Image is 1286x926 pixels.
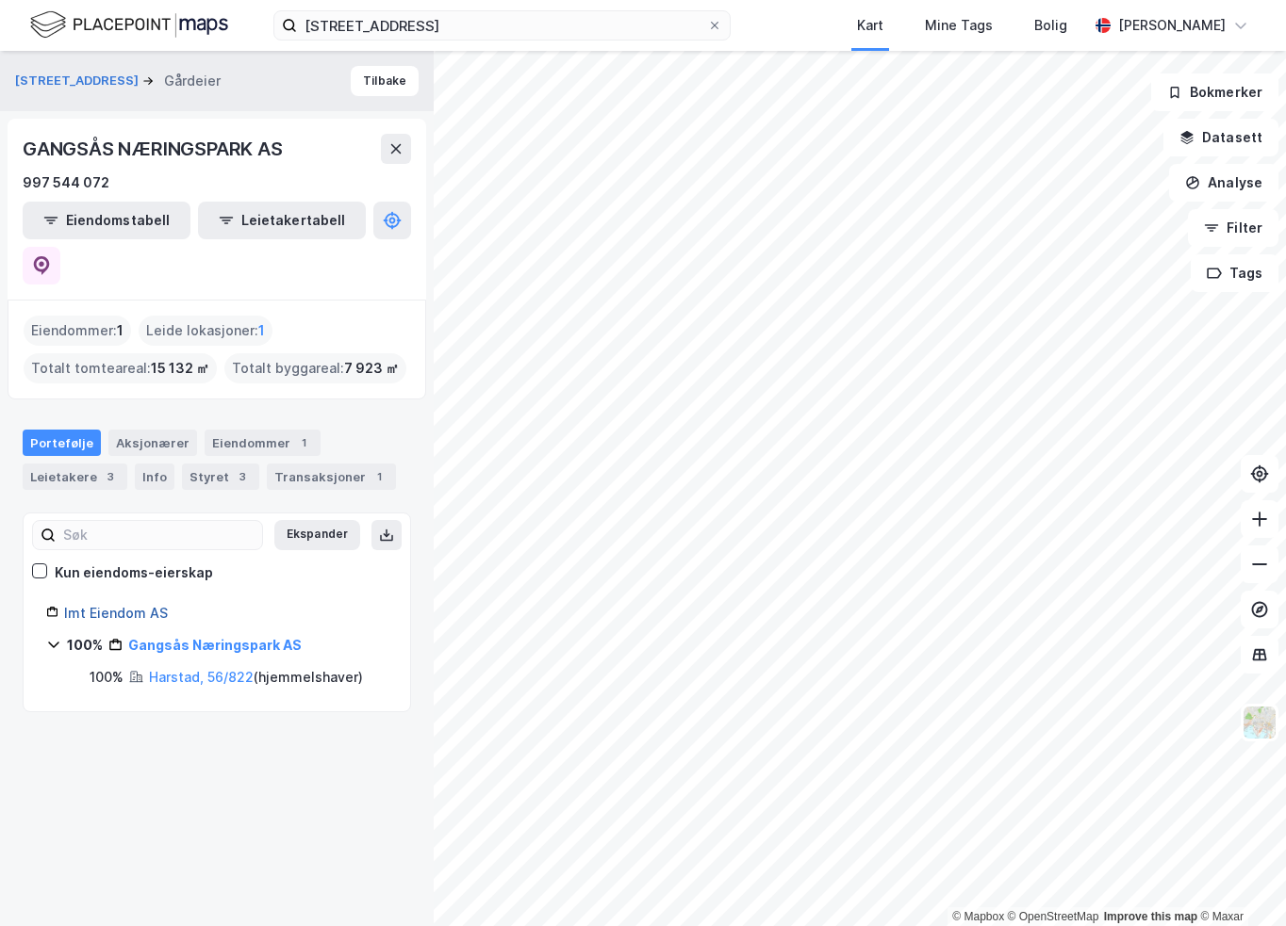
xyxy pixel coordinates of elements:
a: Harstad, 56/822 [149,669,254,685]
img: logo.f888ab2527a4732fd821a326f86c7f29.svg [30,8,228,41]
div: 997 544 072 [23,171,109,194]
button: Bokmerker [1151,73,1278,111]
span: 1 [117,319,124,342]
button: Ekspander [274,520,360,550]
div: Totalt tomteareal : [24,353,217,383]
button: Eiendomstabell [23,202,190,239]
div: Bolig [1034,14,1067,37]
a: Improve this map [1104,910,1197,923]
img: Z [1242,705,1278,740]
div: 1 [294,433,313,452]
button: Tilbake [351,66,419,96]
div: Info [135,463,174,490]
div: 100% [67,634,103,657]
div: ( hjemmelshaver ) [149,666,363,689]
a: Gangsås Næringspark AS [128,637,302,653]
div: Leide lokasjoner : [139,316,272,346]
div: [PERSON_NAME] [1118,14,1226,37]
button: Tags [1191,254,1278,292]
div: Styret [182,463,259,490]
div: Portefølje [23,430,101,456]
div: 3 [101,467,120,486]
span: 1 [258,319,265,342]
div: 100% [90,666,124,689]
button: Analyse [1169,164,1278,202]
a: Mapbox [952,910,1004,923]
div: Leietakere [23,463,127,490]
div: Eiendommer : [24,316,131,346]
button: Leietakertabell [198,202,366,239]
button: Filter [1188,209,1278,247]
div: Totalt byggareal : [224,353,406,383]
input: Søk på adresse, matrikkel, gårdeiere, leietakere eller personer [297,11,707,40]
div: 1 [370,467,388,486]
div: Aksjonærer [108,430,197,456]
div: Eiendommer [205,430,321,456]
div: 3 [233,467,252,486]
button: Datasett [1163,119,1278,156]
input: Søk [56,521,262,549]
a: Imt Eiendom AS [64,605,168,621]
div: Gårdeier [164,70,221,92]
button: [STREET_ADDRESS] [15,72,142,90]
div: Mine Tags [925,14,993,37]
div: Kun eiendoms-eierskap [55,561,213,584]
a: OpenStreetMap [1008,910,1099,923]
span: 7 923 ㎡ [344,357,399,380]
div: GANGSÅS NÆRINGSPARK AS [23,134,287,164]
div: Kontrollprogram for chat [1192,836,1286,926]
iframe: Chat Widget [1192,836,1286,926]
span: 15 132 ㎡ [151,357,209,380]
div: Kart [857,14,883,37]
div: Transaksjoner [267,463,396,490]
